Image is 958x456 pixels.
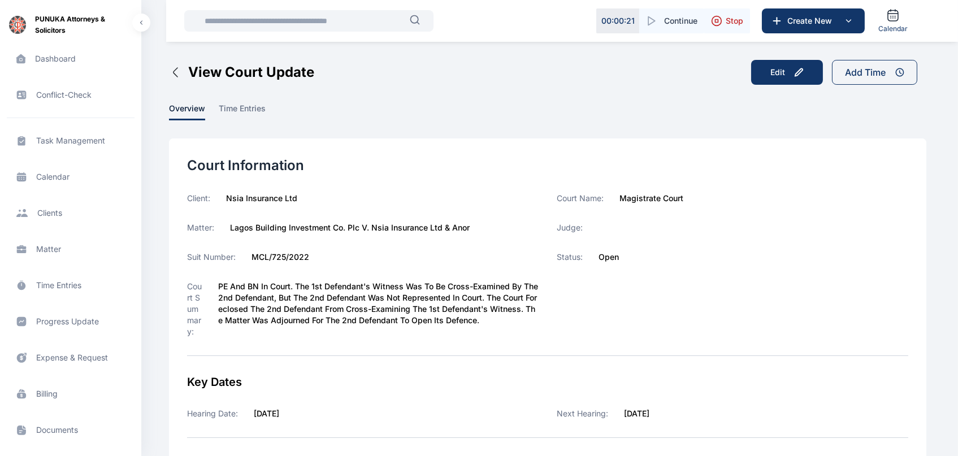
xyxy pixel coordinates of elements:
[188,63,314,81] span: View Court Update
[619,193,683,204] label: Magistrate Court
[557,193,604,204] label: Court Name:
[187,251,236,263] label: Suit Number:
[187,157,908,175] div: Court Information
[7,272,135,299] a: time entries
[639,8,704,33] button: Continue
[878,24,908,33] span: Calendar
[770,67,785,78] div: Edit
[187,193,210,204] label: Client:
[7,344,135,371] a: expense & request
[187,374,908,390] div: Key Dates
[187,281,203,337] label: Court Summary:
[557,222,583,233] label: Judge:
[252,251,309,263] label: MCL/725/2022
[846,66,886,79] div: Add Time
[7,163,135,190] a: calendar
[169,103,205,120] span: overview
[219,103,266,120] span: time entries
[7,45,135,72] a: dashboard
[187,222,214,233] label: Matter:
[7,127,135,154] a: task management
[226,193,297,204] label: Nsia Insurance Ltd
[601,15,635,27] p: 00 : 00 : 21
[726,15,743,27] span: Stop
[832,60,917,85] button: Add Time
[7,308,135,335] a: progress update
[783,15,842,27] span: Create New
[7,199,135,227] a: clients
[218,281,538,337] label: PE and BN in court. The 1st defendant's witness was to be cross-examined by the 2nd defendant, bu...
[704,8,750,33] button: Stop
[7,380,135,407] a: billing
[557,408,608,419] label: Next Hearing:
[557,251,583,263] label: Status:
[664,15,697,27] span: Continue
[874,4,912,38] a: Calendar
[254,409,279,418] label: [DATE]
[7,81,135,108] a: conflict-check
[35,14,132,36] span: PUNUKA Attorneys & Solicitors
[624,408,649,419] label: [DATE]
[169,103,219,120] a: overview
[230,222,470,233] label: Lagos Building Investment Co. Plc V. Nsia Insurance Ltd & Anor
[169,63,314,81] button: View Court Update
[599,251,619,263] label: Open
[762,8,865,33] button: Create New
[187,409,238,418] label: Hearing Date:
[7,236,135,263] a: matter
[219,103,279,120] a: time entries
[751,60,823,85] button: Edit
[7,416,135,444] a: documents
